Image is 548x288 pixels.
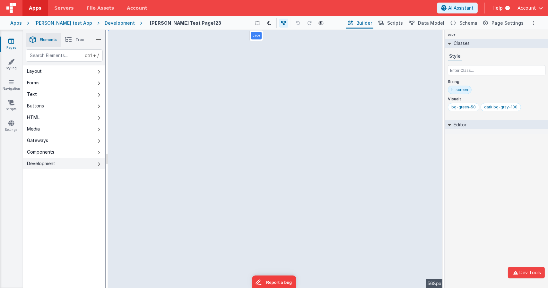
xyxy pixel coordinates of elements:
[10,20,22,26] div: Apps
[23,123,105,135] button: Media
[26,49,103,62] input: Search Elements...
[27,103,44,109] div: Buttons
[23,135,105,146] button: Gateways
[75,37,84,42] span: Tree
[23,100,105,112] button: Buttons
[518,5,536,11] span: Account
[448,65,545,75] input: Enter Class...
[23,77,105,89] button: Forms
[23,146,105,158] button: Components
[448,5,474,11] span: AI Assistant
[518,5,543,11] button: Account
[418,20,444,26] span: Data Model
[29,5,41,11] span: Apps
[108,30,443,288] div: -->
[85,49,99,62] span: + /
[451,105,476,110] div: bg-green-50
[356,20,372,26] span: Builder
[27,80,39,86] div: Forms
[376,18,404,29] button: Scripts
[87,5,114,11] span: File Assets
[481,18,525,29] button: Page Settings
[34,20,92,26] div: [PERSON_NAME] test App
[23,89,105,100] button: Text
[459,20,477,26] span: Schema
[448,79,545,84] p: Sizing
[105,20,135,26] div: Development
[448,97,545,102] p: Visuals
[54,5,74,11] span: Servers
[23,158,105,169] button: Development
[150,21,221,25] h4: [PERSON_NAME] Test Page123
[508,267,545,278] button: Dev Tools
[407,18,446,29] button: Data Model
[252,33,260,38] p: page
[85,52,92,59] div: ctrl
[346,18,373,29] button: Builder
[387,20,403,26] span: Scripts
[492,5,503,11] span: Help
[445,30,458,39] h4: page
[27,114,39,121] div: HTML
[451,87,468,92] div: h-screen
[27,160,55,167] div: Development
[448,18,479,29] button: Schema
[27,91,37,97] div: Text
[23,65,105,77] button: Layout
[451,39,470,48] h2: Classes
[451,120,466,129] h2: Editor
[27,137,48,144] div: Gateways
[437,3,478,13] button: AI Assistant
[426,279,443,288] div: 568px
[27,68,42,74] div: Layout
[491,20,524,26] span: Page Settings
[27,149,54,155] div: Components
[484,105,518,110] div: dark:bg-gray-100
[530,19,538,27] button: Options
[23,112,105,123] button: HTML
[448,52,462,61] button: Style
[27,126,40,132] div: Media
[40,37,57,42] span: Elements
